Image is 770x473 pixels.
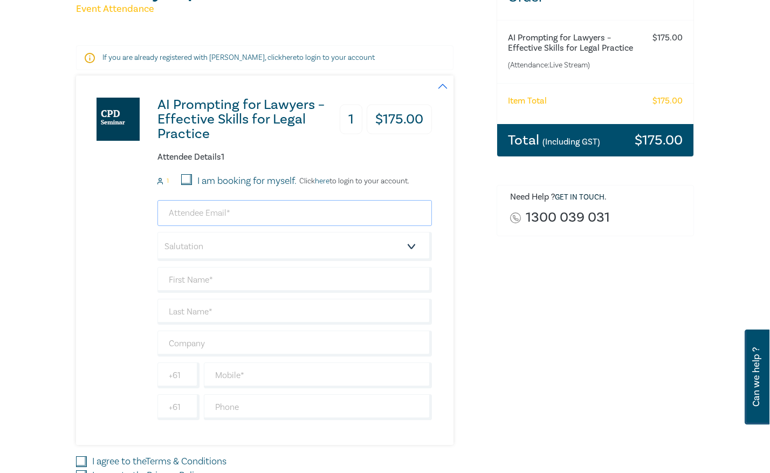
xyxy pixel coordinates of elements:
h5: Event Attendance [76,3,484,16]
h3: $ 175.00 [367,105,432,134]
h6: $ 175.00 [652,33,683,43]
a: here [282,53,297,63]
label: I agree to the [92,455,226,469]
a: Terms & Conditions [146,455,226,468]
p: Click to login to your account. [297,177,409,186]
h3: Total [508,133,600,147]
p: If you are already registered with [PERSON_NAME], click to login to your account [102,52,427,63]
span: Can we help ? [751,336,761,418]
input: Mobile* [204,362,432,388]
small: 1 [167,177,169,185]
input: Attendee Email* [157,200,432,226]
h3: 1 [340,105,362,134]
h6: $ 175.00 [652,96,683,106]
h6: Item Total [508,96,547,106]
input: Last Name* [157,299,432,325]
h3: AI Prompting for Lawyers – Effective Skills for Legal Practice [157,98,335,141]
input: First Name* [157,267,432,293]
input: +61 [157,362,200,388]
h6: AI Prompting for Lawyers – Effective Skills for Legal Practice [508,33,640,53]
h6: Need Help ? . [510,192,685,203]
label: I am booking for myself. [197,174,297,188]
small: (Attendance: Live Stream ) [508,60,640,71]
input: Phone [204,394,432,420]
a: here [315,176,329,186]
input: +61 [157,394,200,420]
h3: $ 175.00 [635,133,683,147]
input: Company [157,331,432,357]
a: Get in touch [555,193,604,202]
h6: Attendee Details 1 [157,152,432,162]
a: 1300 039 031 [526,210,610,225]
img: AI Prompting for Lawyers – Effective Skills for Legal Practice [97,98,140,141]
small: (Including GST) [542,136,600,147]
